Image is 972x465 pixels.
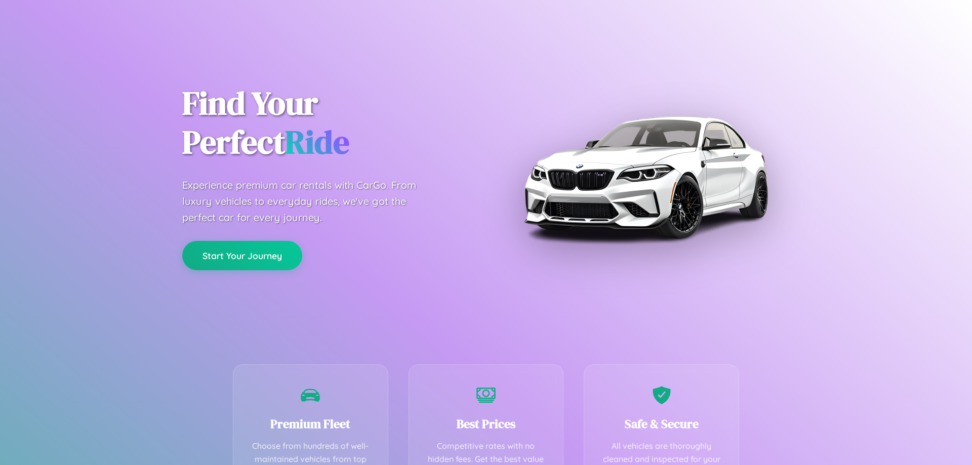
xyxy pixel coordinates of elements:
[182,177,435,226] p: Experience premium car rentals with CarGo. From luxury vehicles to everyday rides, we've got the ...
[424,415,548,432] h3: Best Prices
[182,84,471,162] h1: Find Your Perfect
[249,415,373,432] h3: Premium Fleet
[519,51,772,304] img: Premium BMW car rental vehicle
[599,415,723,432] h3: Safe & Secure
[182,241,302,270] button: Start Your Journey
[285,120,349,164] span: Ride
